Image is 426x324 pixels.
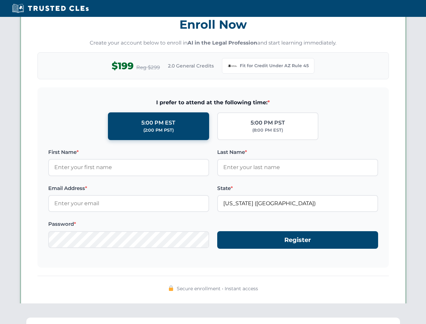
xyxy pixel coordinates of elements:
[168,286,174,291] img: 🔒
[188,39,257,46] strong: AI in the Legal Profession
[48,184,209,192] label: Email Address
[141,118,175,127] div: 5:00 PM EST
[217,184,378,192] label: State
[251,118,285,127] div: 5:00 PM PST
[252,127,283,134] div: (8:00 PM EST)
[136,63,160,72] span: Reg $299
[10,3,91,13] img: Trusted CLEs
[177,285,258,292] span: Secure enrollment • Instant access
[217,159,378,176] input: Enter your last name
[217,231,378,249] button: Register
[37,14,389,35] h3: Enroll Now
[217,148,378,156] label: Last Name
[143,127,174,134] div: (2:00 PM PST)
[168,62,214,70] span: 2.0 General Credits
[37,39,389,47] p: Create your account below to enroll in and start learning immediately.
[48,148,209,156] label: First Name
[217,195,378,212] input: Arizona (AZ)
[228,61,237,71] img: Arizona Bar
[112,58,134,74] span: $199
[48,159,209,176] input: Enter your first name
[48,195,209,212] input: Enter your email
[48,98,378,107] span: I prefer to attend at the following time:
[240,62,309,69] span: Fit for Credit Under AZ Rule 45
[48,220,209,228] label: Password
